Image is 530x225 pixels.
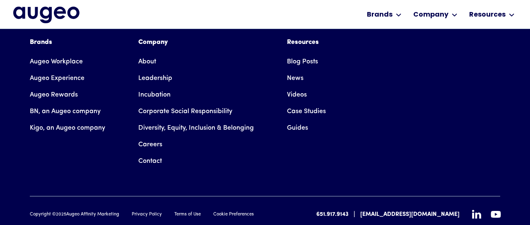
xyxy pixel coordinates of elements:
a: BN, an Augeo company [30,103,101,120]
div: Resources [469,10,506,20]
a: Augeo Workplace [30,53,83,70]
a: Terms of Use [174,211,201,218]
a: Cookie Preferences [213,211,254,218]
div: Company [413,10,448,20]
a: Privacy Policy [132,211,162,218]
a: Blog Posts [287,53,318,70]
a: Guides [287,120,308,136]
a: Kigo, an Augeo company [30,120,105,136]
a: Case Studies [287,103,326,120]
a: [EMAIL_ADDRESS][DOMAIN_NAME] [360,210,460,219]
div: | [354,210,355,220]
div: Company [138,37,254,47]
a: Augeo Experience [30,70,84,87]
a: Leadership [138,70,172,87]
a: Corporate Social Responsibility [138,103,232,120]
a: Videos [287,87,307,103]
a: home [13,7,79,24]
a: Incubation [138,87,171,103]
div: Resources [287,37,326,47]
a: 651.917.9143 [316,210,349,219]
a: Contact [138,153,162,169]
div: Copyright © Augeo Affinity Marketing [30,211,119,218]
a: Diversity, Equity, Inclusion & Belonging [138,120,254,136]
span: 2025 [56,212,66,217]
a: Careers [138,136,162,153]
a: About [138,53,156,70]
div: Brands [367,10,393,20]
a: Augeo Rewards [30,87,78,103]
a: News [287,70,304,87]
div: Brands [30,37,105,47]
